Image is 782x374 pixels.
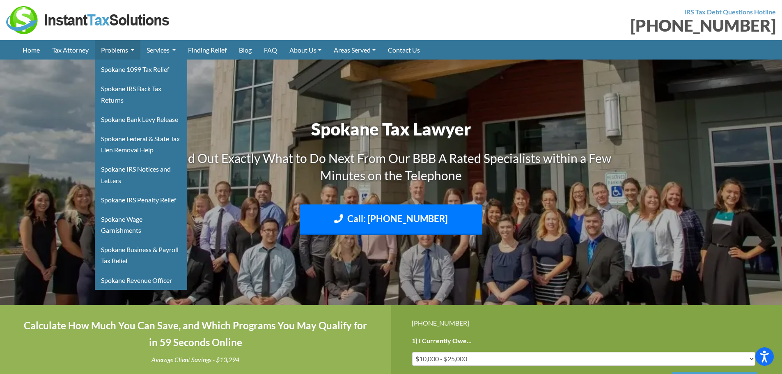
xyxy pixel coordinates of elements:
[233,40,258,60] a: Blog
[328,40,382,60] a: Areas Served
[382,40,426,60] a: Contact Us
[95,271,187,290] a: Spokane Revenue Officer
[95,110,187,129] a: Spokane Bank Levy Release
[95,129,187,159] a: Spokane Federal & State Tax Lien Removal Help
[397,17,776,34] div: [PHONE_NUMBER]
[300,204,482,235] a: Call: [PHONE_NUMBER]
[21,317,371,351] h4: Calculate How Much You Can Save, and Which Programs You May Qualify for in 59 Seconds Online
[182,40,233,60] a: Finding Relief
[140,40,182,60] a: Services
[163,117,619,141] h1: Spokane Tax Lawyer
[6,6,170,34] img: Instant Tax Solutions Logo
[151,356,239,363] i: Average Client Savings - $13,294
[95,159,187,190] a: Spokane IRS Notices and Letters
[95,40,140,60] a: Problems
[163,149,619,184] h3: Find Out Exactly What to Do Next From Our BBB A Rated Specialists within a Few Minutes on the Tel...
[95,209,187,240] a: Spokane Wage Garnishments
[95,60,187,79] a: Spokane 1099 Tax Relief
[95,190,187,209] a: Spokane IRS Penalty Relief
[95,240,187,270] a: Spokane Business & Payroll Tax Relief
[6,15,170,23] a: Instant Tax Solutions Logo
[412,337,472,345] label: 1) I Currently Owe...
[283,40,328,60] a: About Us
[46,40,95,60] a: Tax Attorney
[412,317,762,328] div: [PHONE_NUMBER]
[95,79,187,109] a: Spokane IRS Back Tax Returns
[258,40,283,60] a: FAQ
[16,40,46,60] a: Home
[684,8,776,16] strong: IRS Tax Debt Questions Hotline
